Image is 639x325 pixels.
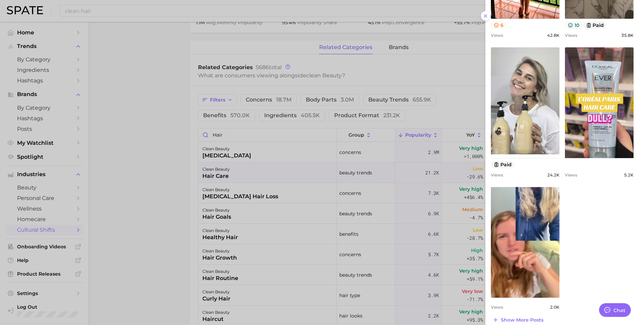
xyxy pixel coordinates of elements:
[491,21,506,29] button: 6
[621,33,634,38] span: 35.8k
[547,172,559,177] span: 24.2k
[491,172,503,177] span: Views
[501,317,543,323] span: Show more posts
[547,33,559,38] span: 42.8k
[624,172,634,177] span: 5.2k
[565,33,577,38] span: Views
[550,305,559,310] span: 2.0k
[491,161,514,168] button: paid
[565,172,577,177] span: Views
[491,315,545,325] button: Show more posts
[583,21,607,29] button: paid
[565,21,582,29] button: 10
[491,33,503,38] span: Views
[491,305,503,310] span: Views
